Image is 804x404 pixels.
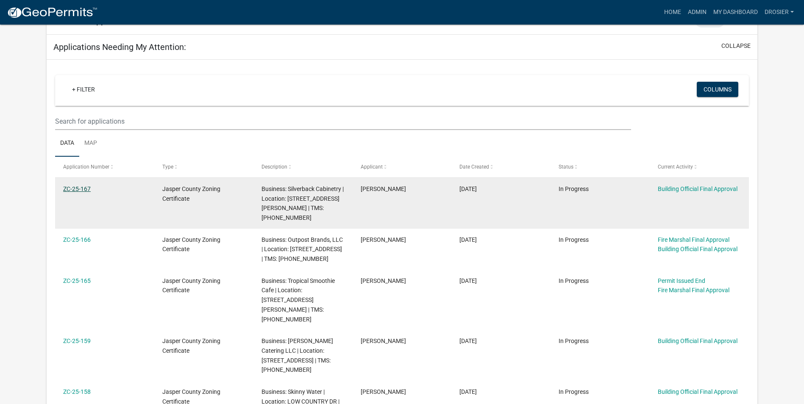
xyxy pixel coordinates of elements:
a: Home [661,4,684,20]
a: ZC-25-158 [63,388,91,395]
span: Jasper County Zoning Certificate [162,185,220,202]
a: Map [79,130,102,157]
span: Lorrie Tauber [361,277,406,284]
h5: Applications Needing My Attention: [53,42,186,52]
datatable-header-cell: Application Number [55,157,154,177]
a: Permit Issued End [658,277,705,284]
span: In Progress [559,236,589,243]
button: Columns [697,82,738,97]
span: 08/22/2025 [459,277,477,284]
span: Jasper County Zoning Certificate [162,338,220,354]
span: Current Activity [658,164,693,170]
input: Search for applications [55,113,631,130]
span: Applicant [361,164,383,170]
datatable-header-cell: Applicant [352,157,451,177]
a: Data [55,130,79,157]
datatable-header-cell: Status [551,157,650,177]
datatable-header-cell: Description [253,157,353,177]
a: ZC-25-159 [63,338,91,344]
span: Business: Tropical Smoothie Cafe | Location: 386 D. Mark Cummings Blvd, Suite 101, Hardeeville, S... [262,277,335,323]
span: Alina maerz [361,185,406,192]
a: Building Official Final Approval [658,388,737,395]
span: Business: Outpost Brands, LLC | Location: 4427 GRAYS HWY | TMS: 048-00-01-028 [262,236,343,263]
span: Business: Fraser's Catering LLC | Location: 61 RIVERWALK BLVD Unit E | TMS: 080-00-03-038 [262,338,333,373]
a: Building Official Final Approval [658,246,737,252]
span: Description [262,164,287,170]
a: Building Official Final Approval [658,338,737,344]
a: Fire Marshal Final Approval [658,236,729,243]
a: Fire Marshal Final Approval [658,287,729,293]
span: Status [559,164,573,170]
a: ZC-25-166 [63,236,91,243]
a: My Dashboard [710,4,761,20]
span: Application Number [63,164,109,170]
a: + Filter [65,82,102,97]
span: In Progress [559,277,589,284]
a: Building Official Final Approval [658,185,737,192]
a: ZC-25-165 [63,277,91,284]
span: Gina Halker [361,388,406,395]
button: collapse [721,42,751,50]
datatable-header-cell: Type [154,157,253,177]
span: Priscilla J Fraser [361,338,406,344]
span: 08/11/2025 [459,388,477,395]
span: 08/14/2025 [459,338,477,344]
datatable-header-cell: Current Activity [650,157,749,177]
span: Thomas Beckham [361,236,406,243]
datatable-header-cell: Date Created [451,157,551,177]
span: In Progress [559,185,589,192]
span: 09/02/2025 [459,185,477,192]
span: In Progress [559,388,589,395]
span: Jasper County Zoning Certificate [162,236,220,253]
span: Date Created [459,164,489,170]
span: Jasper County Zoning Certificate [162,277,220,294]
span: Business: Silverback Cabinetry | Location: 2050 OLD BAILEY RD | TMS: 081-00-04-049 [262,185,344,221]
span: 09/02/2025 [459,236,477,243]
span: In Progress [559,338,589,344]
span: Type [162,164,173,170]
a: Admin [684,4,710,20]
a: ZC-25-167 [63,185,91,192]
a: drosier [761,4,797,20]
